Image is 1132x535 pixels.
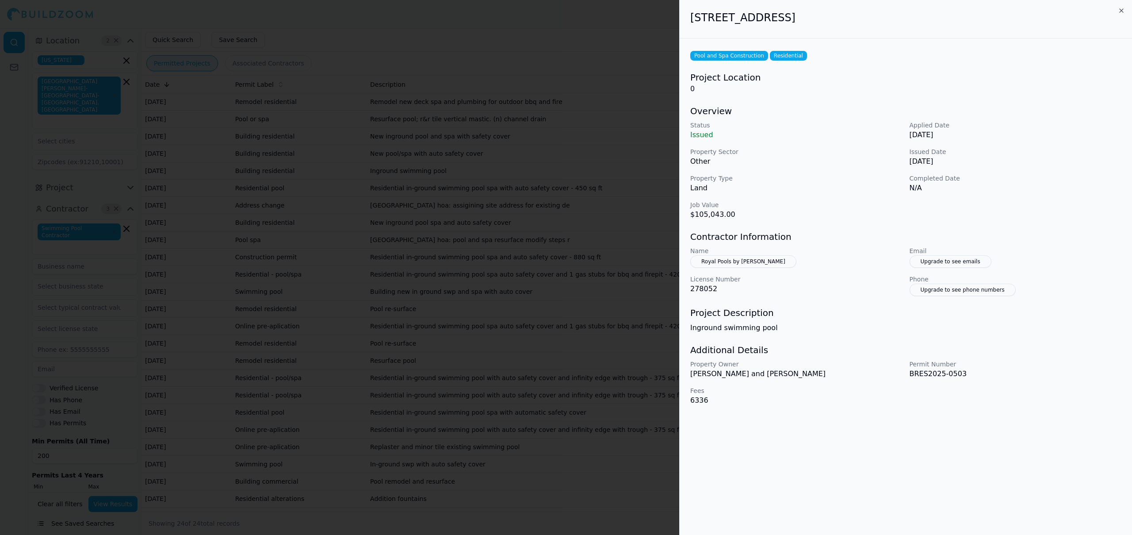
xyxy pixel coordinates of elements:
[690,386,903,395] p: Fees
[690,121,903,130] p: Status
[910,284,1016,296] button: Upgrade to see phone numbers
[690,209,903,220] p: $105,043.00
[690,130,903,140] p: Issued
[690,105,1121,117] h3: Overview
[910,183,1122,193] p: N/A
[770,51,807,61] span: Residential
[690,395,903,406] p: 6336
[690,275,903,284] p: License Number
[690,71,1121,94] div: 0
[690,323,1121,333] p: Inground swimming pool
[690,284,903,294] p: 278052
[910,147,1122,156] p: Issued Date
[690,369,903,379] p: [PERSON_NAME] and [PERSON_NAME]
[690,246,903,255] p: Name
[690,147,903,156] p: Property Sector
[910,360,1122,369] p: Permit Number
[690,200,903,209] p: Job Value
[910,174,1122,183] p: Completed Date
[690,11,1121,25] h2: [STREET_ADDRESS]
[910,156,1122,167] p: [DATE]
[910,246,1122,255] p: Email
[690,51,768,61] span: Pool and Spa Construction
[690,174,903,183] p: Property Type
[690,360,903,369] p: Property Owner
[690,255,796,268] button: Royal Pools by [PERSON_NAME]
[690,307,1121,319] h3: Project Description
[910,130,1122,140] p: [DATE]
[910,121,1122,130] p: Applied Date
[910,369,1122,379] p: BRES2025-0503
[910,275,1122,284] p: Phone
[910,255,991,268] button: Upgrade to see emails
[690,183,903,193] p: Land
[690,231,1121,243] h3: Contractor Information
[690,344,1121,356] h3: Additional Details
[690,156,903,167] p: Other
[690,71,1121,84] h3: Project Location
